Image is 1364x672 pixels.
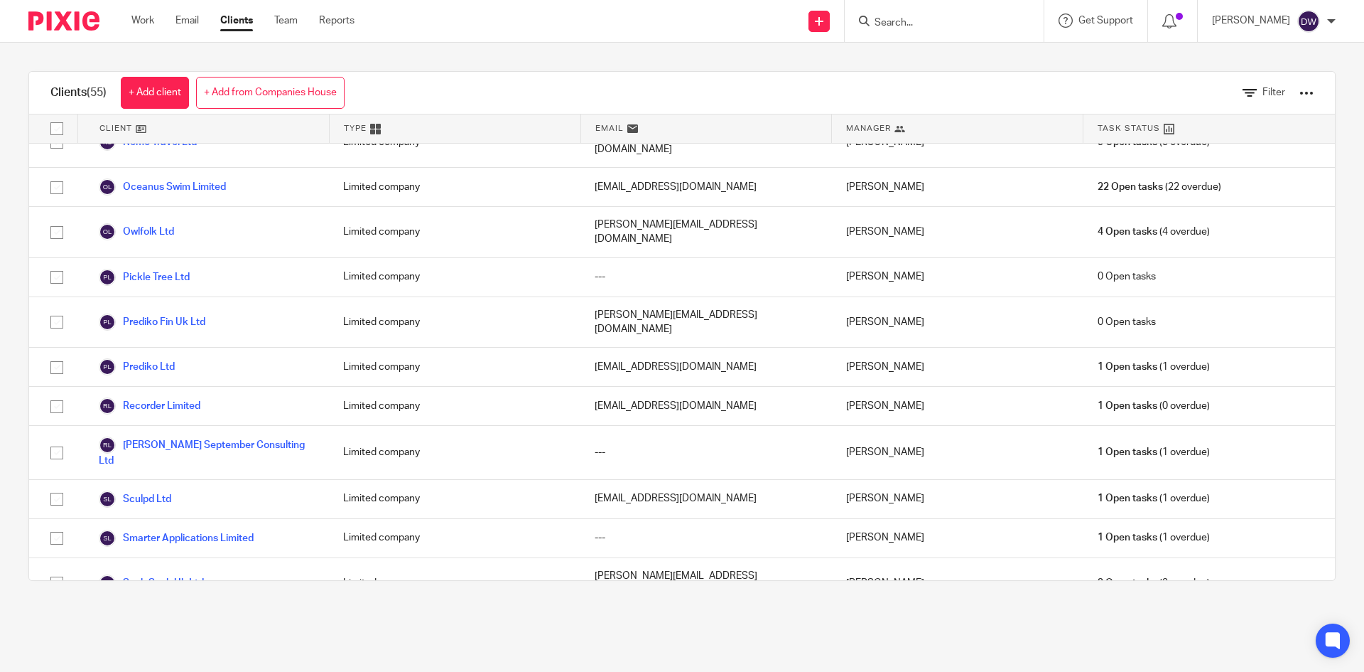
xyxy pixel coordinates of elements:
[220,14,253,28] a: Clients
[99,314,116,331] img: svg%3E
[274,14,298,28] a: Team
[121,77,189,109] a: + Add client
[344,122,367,134] span: Type
[580,297,832,348] div: [PERSON_NAME][EMAIL_ADDRESS][DOMAIN_NAME]
[580,558,832,609] div: [PERSON_NAME][EMAIL_ADDRESS][DOMAIN_NAME]
[329,480,580,518] div: Limited company
[1098,360,1210,374] span: (1 overdue)
[1098,180,1163,194] span: 22 Open tasks
[832,168,1083,206] div: [PERSON_NAME]
[319,14,354,28] a: Reports
[1098,445,1210,459] span: (1 overdue)
[1078,16,1133,26] span: Get Support
[329,258,580,297] div: Limited company
[1212,14,1290,28] p: [PERSON_NAME]
[1297,10,1320,33] img: svg%3E
[329,168,580,206] div: Limited company
[832,297,1083,348] div: [PERSON_NAME]
[580,387,832,425] div: [EMAIL_ADDRESS][DOMAIN_NAME]
[580,207,832,257] div: [PERSON_NAME][EMAIL_ADDRESS][DOMAIN_NAME]
[1262,87,1285,97] span: Filter
[329,558,580,609] div: Limited company
[832,207,1083,257] div: [PERSON_NAME]
[580,519,832,558] div: ---
[43,115,70,142] input: Select all
[99,223,174,240] a: Owlfolk Ltd
[832,519,1083,558] div: [PERSON_NAME]
[329,348,580,386] div: Limited company
[846,122,891,134] span: Manager
[196,77,345,109] a: + Add from Companies House
[1098,399,1210,413] span: (0 overdue)
[99,530,254,547] a: Smarter Applications Limited
[580,426,832,479] div: ---
[1098,530,1210,545] span: (1 overdue)
[832,480,1083,518] div: [PERSON_NAME]
[1098,270,1156,284] span: 0 Open tasks
[1098,576,1157,590] span: 2 Open tasks
[580,258,832,297] div: ---
[99,575,204,592] a: Sock Snob Uk Ltd
[131,14,154,28] a: Work
[1098,360,1157,374] span: 1 Open tasks
[175,14,199,28] a: Email
[580,348,832,386] div: [EMAIL_ADDRESS][DOMAIN_NAME]
[1098,315,1156,329] span: 0 Open tasks
[99,223,116,240] img: svg%3E
[1098,122,1160,134] span: Task Status
[28,11,99,31] img: Pixie
[832,558,1083,609] div: [PERSON_NAME]
[99,122,132,134] span: Client
[580,168,832,206] div: [EMAIL_ADDRESS][DOMAIN_NAME]
[1098,225,1210,239] span: (4 overdue)
[1098,491,1210,506] span: (1 overdue)
[580,480,832,518] div: [EMAIL_ADDRESS][DOMAIN_NAME]
[50,85,107,100] h1: Clients
[832,258,1083,297] div: [PERSON_NAME]
[99,269,190,286] a: Pickle Tree Ltd
[99,269,116,286] img: svg%3E
[99,398,200,415] a: Recorder Limited
[832,348,1083,386] div: [PERSON_NAME]
[99,437,315,468] a: [PERSON_NAME] September Consulting Ltd
[99,178,116,196] img: svg%3E
[595,122,624,134] span: Email
[1098,530,1157,545] span: 1 Open tasks
[99,178,226,196] a: Oceanus Swim Limited
[87,87,107,98] span: (55)
[99,358,116,375] img: svg%3E
[329,387,580,425] div: Limited company
[99,398,116,415] img: svg%3E
[99,530,116,547] img: svg%3E
[873,17,1001,30] input: Search
[99,437,116,454] img: svg%3E
[99,358,175,375] a: Prediko Ltd
[99,491,171,508] a: Sculpd Ltd
[1098,491,1157,506] span: 1 Open tasks
[1098,576,1210,590] span: (2 overdue)
[99,314,205,331] a: Prediko Fin Uk Ltd
[1098,399,1157,413] span: 1 Open tasks
[832,426,1083,479] div: [PERSON_NAME]
[329,207,580,257] div: Limited company
[1098,445,1157,459] span: 1 Open tasks
[329,519,580,558] div: Limited company
[329,297,580,348] div: Limited company
[1098,180,1221,194] span: (22 overdue)
[832,387,1083,425] div: [PERSON_NAME]
[329,426,580,479] div: Limited company
[1098,225,1157,239] span: 4 Open tasks
[99,575,116,592] img: svg%3E
[99,491,116,508] img: svg%3E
